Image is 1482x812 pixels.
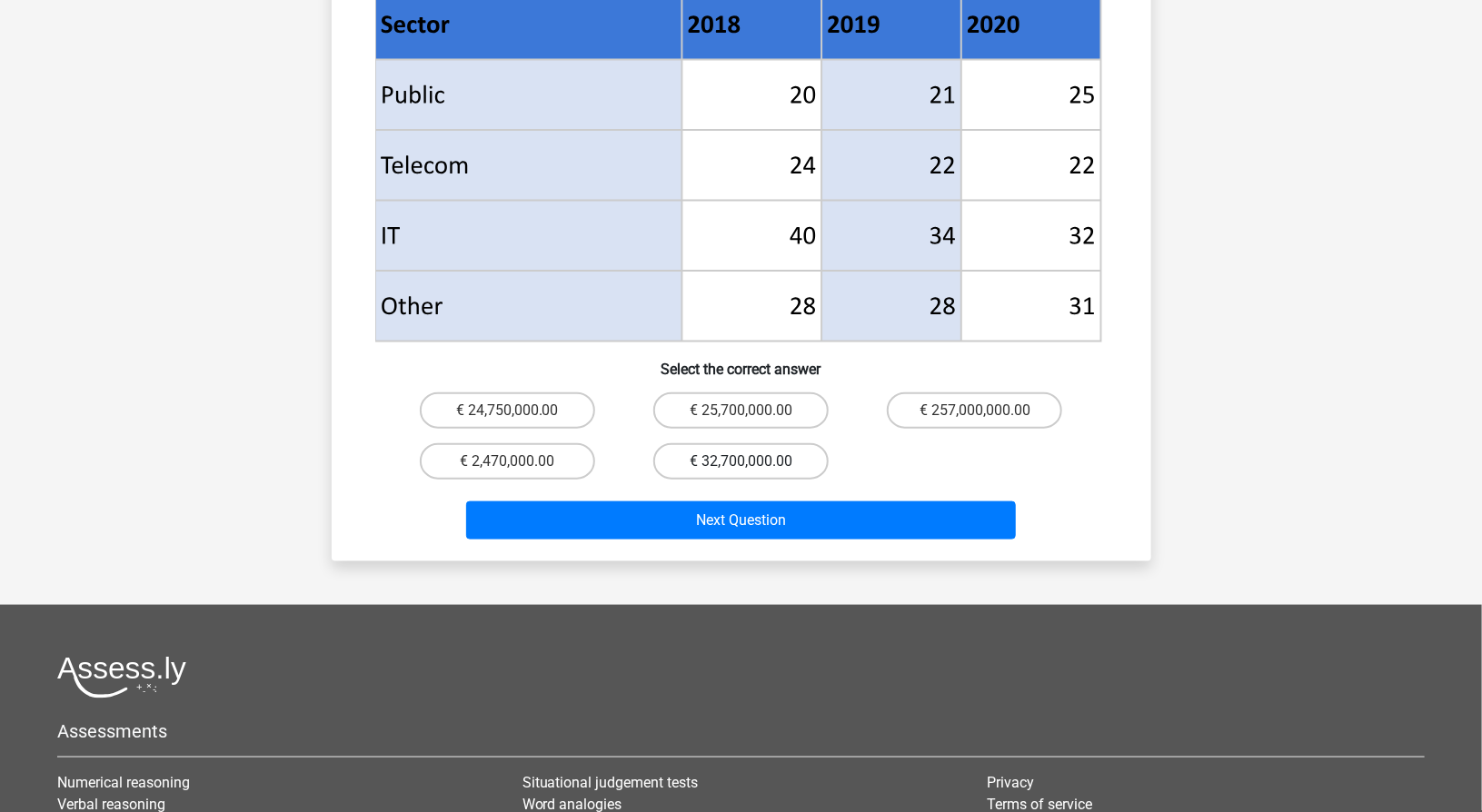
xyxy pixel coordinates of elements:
img: Assessly logo [57,656,186,698]
label: € 2,470,000.00 [420,443,595,480]
label: € 257,000,000.00 [887,392,1062,429]
button: Next Question [466,501,1016,540]
h6: Select the correct answer [361,346,1122,378]
a: Situational judgement tests [522,774,699,791]
label: € 32,700,000.00 [653,443,829,480]
a: Privacy [987,774,1034,791]
h5: Assessments [57,720,1425,742]
label: € 24,750,000.00 [420,392,595,429]
label: € 25,700,000.00 [653,392,829,429]
a: Numerical reasoning [57,774,190,791]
